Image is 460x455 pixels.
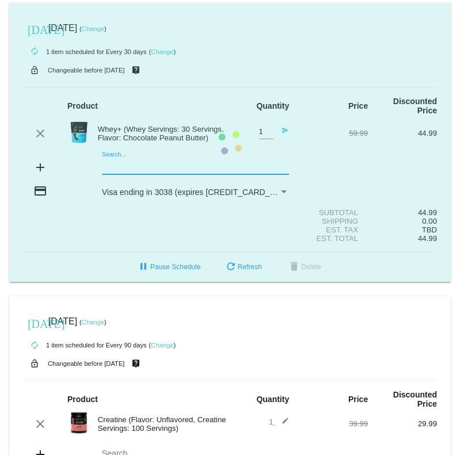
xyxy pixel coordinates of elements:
small: Changeable before [DATE] [48,360,125,367]
strong: Discounted Price [393,390,437,408]
strong: Quantity [256,395,289,404]
small: ( ) [149,342,176,349]
mat-icon: autorenew [28,339,41,353]
mat-icon: clear [33,417,47,431]
a: Change [82,319,104,326]
mat-icon: lock_open [28,356,41,371]
strong: Price [348,395,368,404]
a: Change [151,342,173,349]
img: Image-1-Carousel-Creatine-100S-1000x1000-1.png [67,411,90,434]
mat-icon: live_help [129,356,143,371]
div: 29.99 [368,419,437,428]
strong: Product [67,395,98,404]
mat-icon: [DATE] [28,316,41,330]
div: Creatine (Flavor: Unflavored, Creatine Servings: 100 Servings) [92,415,230,433]
mat-icon: edit [275,417,289,431]
span: 1 [269,418,289,426]
div: 39.99 [299,419,368,428]
small: 1 item scheduled for Every 90 days [23,342,147,349]
small: ( ) [79,319,107,326]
